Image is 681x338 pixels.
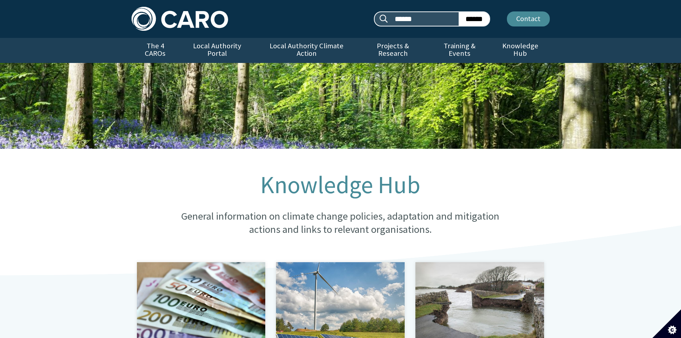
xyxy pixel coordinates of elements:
[132,7,228,31] img: Caro logo
[357,38,428,63] a: Projects & Research
[652,309,681,338] button: Set cookie preferences
[507,11,550,26] a: Contact
[167,172,514,198] h1: Knowledge Hub
[491,38,549,63] a: Knowledge Hub
[256,38,357,63] a: Local Authority Climate Action
[167,210,514,236] p: General information on climate change policies, adaptation and mitigation actions and links to re...
[428,38,491,63] a: Training & Events
[179,38,256,63] a: Local Authority Portal
[132,38,179,63] a: The 4 CAROs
